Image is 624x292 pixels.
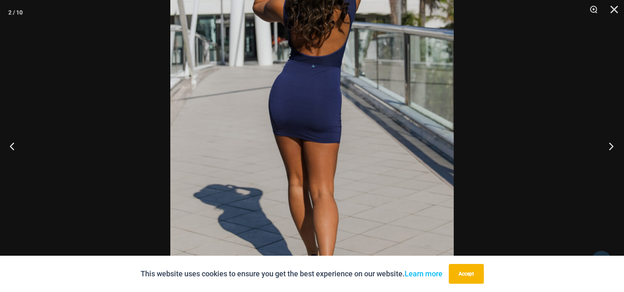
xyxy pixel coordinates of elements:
[593,125,624,167] button: Next
[449,264,484,284] button: Accept
[8,6,23,19] div: 2 / 10
[141,268,443,280] p: This website uses cookies to ensure you get the best experience on our website.
[405,269,443,278] a: Learn more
